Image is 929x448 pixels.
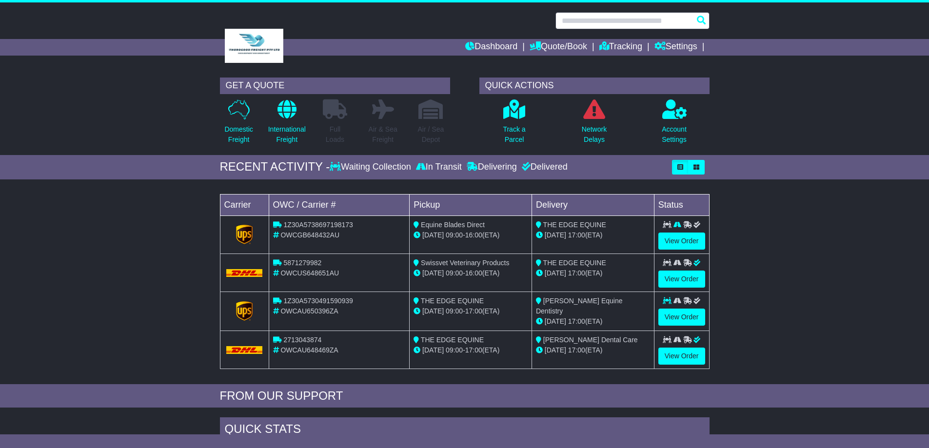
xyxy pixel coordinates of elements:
[581,99,607,150] a: NetworkDelays
[421,259,509,267] span: Swissvet Veterinary Products
[658,271,705,288] a: View Order
[446,269,463,277] span: 09:00
[283,297,353,305] span: 1Z30A5730491590939
[422,307,444,315] span: [DATE]
[662,124,687,145] p: Account Settings
[464,162,519,173] div: Delivering
[446,307,463,315] span: 09:00
[414,268,528,278] div: - (ETA)
[283,221,353,229] span: 1Z30A5738697198173
[519,162,568,173] div: Delivered
[414,162,464,173] div: In Transit
[479,78,710,94] div: QUICK ACTIONS
[545,269,566,277] span: [DATE]
[226,346,263,354] img: DHL.png
[220,417,710,444] div: Quick Stats
[530,39,587,56] a: Quote/Book
[224,124,253,145] p: Domestic Freight
[220,160,330,174] div: RECENT ACTIVITY -
[568,231,585,239] span: 17:00
[421,297,484,305] span: THE EDGE EQUINE
[220,194,269,215] td: Carrier
[568,346,585,354] span: 17:00
[280,346,338,354] span: OWCAU648469ZA
[543,336,638,344] span: [PERSON_NAME] Dental Care
[421,221,485,229] span: Equine Blades Direct
[545,231,566,239] span: [DATE]
[280,269,339,277] span: OWCUS648651AU
[536,345,650,355] div: (ETA)
[422,269,444,277] span: [DATE]
[418,124,444,145] p: Air / Sea Depot
[236,301,253,321] img: GetCarrierServiceLogo
[536,230,650,240] div: (ETA)
[658,309,705,326] a: View Order
[280,231,339,239] span: OWCGB648432AU
[330,162,413,173] div: Waiting Collection
[568,269,585,277] span: 17:00
[503,124,525,145] p: Track a Parcel
[283,259,321,267] span: 5871279982
[414,306,528,316] div: - (ETA)
[236,225,253,244] img: GetCarrierServiceLogo
[369,124,397,145] p: Air & Sea Freight
[568,317,585,325] span: 17:00
[465,269,482,277] span: 16:00
[269,194,410,215] td: OWC / Carrier #
[654,39,697,56] a: Settings
[536,316,650,327] div: (ETA)
[661,99,687,150] a: AccountSettings
[220,389,710,403] div: FROM OUR SUPPORT
[465,307,482,315] span: 17:00
[226,269,263,277] img: DHL.png
[414,230,528,240] div: - (ETA)
[410,194,532,215] td: Pickup
[323,124,347,145] p: Full Loads
[220,78,450,94] div: GET A QUOTE
[543,259,606,267] span: THE EDGE EQUINE
[283,336,321,344] span: 2713043874
[536,297,623,315] span: [PERSON_NAME] Equine Dentistry
[502,99,526,150] a: Track aParcel
[658,233,705,250] a: View Order
[545,346,566,354] span: [DATE]
[582,124,607,145] p: Network Delays
[532,194,654,215] td: Delivery
[545,317,566,325] span: [DATE]
[422,346,444,354] span: [DATE]
[446,346,463,354] span: 09:00
[268,99,306,150] a: InternationalFreight
[599,39,642,56] a: Tracking
[536,268,650,278] div: (ETA)
[446,231,463,239] span: 09:00
[654,194,709,215] td: Status
[658,348,705,365] a: View Order
[422,231,444,239] span: [DATE]
[465,231,482,239] span: 16:00
[414,345,528,355] div: - (ETA)
[224,99,253,150] a: DomesticFreight
[543,221,606,229] span: THE EDGE EQUINE
[465,39,517,56] a: Dashboard
[421,336,484,344] span: THE EDGE EQUINE
[465,346,482,354] span: 17:00
[280,307,338,315] span: OWCAU650396ZA
[268,124,306,145] p: International Freight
